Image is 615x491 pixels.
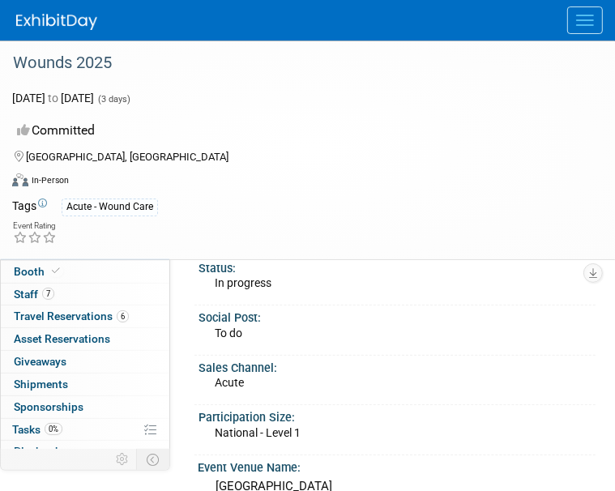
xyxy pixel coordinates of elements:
a: Staff7 [1,284,169,305]
img: ExhibitDay [16,14,97,30]
span: In progress [215,276,271,289]
a: Shipments [1,374,169,395]
span: Staff [14,288,54,301]
a: Tasks0% [1,419,169,441]
a: Travel Reservations6 [1,305,169,327]
div: Event Venue Name: [198,455,603,476]
span: [DATE] [DATE] [12,92,94,105]
span: 6 [117,310,129,322]
div: Committed [12,117,583,145]
img: Format-Inperson.png [12,173,28,186]
div: Wounds 2025 [7,49,583,78]
div: Event Format [12,171,583,195]
button: Menu [567,6,603,34]
span: Playbook [14,445,61,458]
span: Asset Reservations [14,332,110,345]
a: Asset Reservations [1,328,169,350]
i: Booth reservation complete [52,267,60,275]
span: (3 days) [96,94,130,105]
span: National - Level 1 [215,426,301,439]
span: Sponsorships [14,400,83,413]
a: Playbook [1,441,169,463]
div: Social Post: [199,305,596,326]
span: Tasks [12,423,62,436]
div: Status: [199,256,596,276]
a: Giveaways [1,351,169,373]
div: In-Person [31,174,69,186]
div: Sales Channel: [199,356,596,376]
div: Event Rating [13,222,57,230]
div: Acute - Wound Care [62,199,158,216]
span: To do [215,327,242,339]
span: 7 [42,288,54,300]
span: 0% [45,423,62,435]
td: Tags [12,198,47,216]
span: [GEOGRAPHIC_DATA], [GEOGRAPHIC_DATA] [26,151,228,163]
span: Giveaways [14,355,66,368]
span: Booth [14,265,63,278]
span: Travel Reservations [14,310,129,322]
span: Acute [215,376,244,389]
span: to [45,92,61,105]
div: Participation Size: [199,405,596,425]
a: Sponsorships [1,396,169,418]
a: Booth [1,261,169,283]
td: Toggle Event Tabs [137,449,170,470]
span: Shipments [14,378,68,391]
td: Personalize Event Tab Strip [109,449,137,470]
